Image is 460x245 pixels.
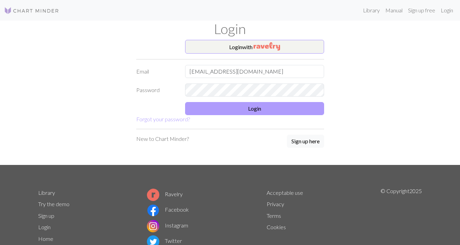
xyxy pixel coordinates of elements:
[267,224,286,230] a: Cookies
[267,189,303,196] a: Acceptable use
[287,135,324,148] button: Sign up here
[132,83,181,97] label: Password
[136,116,190,122] a: Forgot your password?
[38,212,54,219] a: Sign up
[267,201,284,207] a: Privacy
[254,42,280,51] img: Ravelry
[132,65,181,78] label: Email
[383,3,405,17] a: Manual
[360,3,383,17] a: Library
[147,191,183,197] a: Ravelry
[147,189,159,201] img: Ravelry logo
[147,222,188,229] a: Instagram
[287,135,324,148] a: Sign up here
[438,3,456,17] a: Login
[34,21,426,37] h1: Login
[267,212,281,219] a: Terms
[147,237,182,244] a: Twitter
[38,189,55,196] a: Library
[147,206,189,213] a: Facebook
[147,204,159,216] img: Facebook logo
[38,224,51,230] a: Login
[136,135,189,143] p: New to Chart Minder?
[38,201,69,207] a: Try the demo
[185,40,324,54] button: Loginwith
[405,3,438,17] a: Sign up free
[38,235,53,242] a: Home
[4,7,59,15] img: Logo
[185,102,324,115] button: Login
[147,220,159,232] img: Instagram logo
